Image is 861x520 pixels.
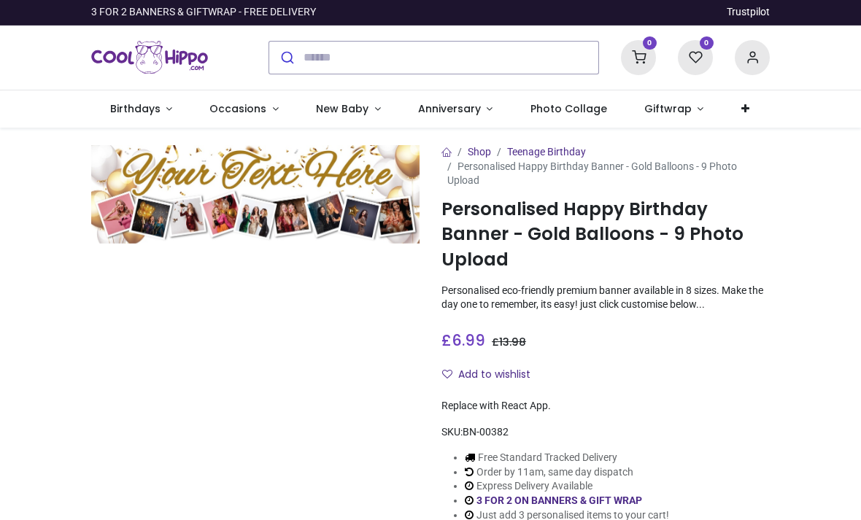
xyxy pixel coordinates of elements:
[447,160,737,187] span: Personalised Happy Birthday Banner - Gold Balloons - 9 Photo Upload
[727,5,770,20] a: Trustpilot
[269,42,304,74] button: Submit
[452,330,485,351] span: 6.99
[621,50,656,62] a: 0
[465,479,669,494] li: Express Delivery Available
[418,101,481,116] span: Anniversary
[468,146,491,158] a: Shop
[492,335,526,349] span: £
[441,197,770,272] h1: Personalised Happy Birthday Banner - Gold Balloons - 9 Photo Upload
[91,5,316,20] div: 3 FOR 2 BANNERS & GIFTWRAP - FREE DELIVERY
[530,101,607,116] span: Photo Collage
[476,494,642,506] a: 3 FOR 2 ON BANNERS & GIFT WRAP
[110,101,161,116] span: Birthdays
[644,101,692,116] span: Giftwrap
[209,101,266,116] span: Occasions
[191,90,298,128] a: Occasions
[91,37,208,78] img: Cool Hippo
[700,36,714,50] sup: 0
[442,369,452,379] i: Add to wishlist
[91,145,420,244] img: Personalised Happy Birthday Banner - Gold Balloons - 9 Photo Upload
[465,465,669,480] li: Order by 11am, same day dispatch
[678,50,713,62] a: 0
[463,426,509,438] span: BN-00382
[507,146,586,158] a: Teenage Birthday
[465,451,669,465] li: Free Standard Tracked Delivery
[625,90,722,128] a: Giftwrap
[499,335,526,349] span: 13.98
[441,425,770,440] div: SKU:
[316,101,368,116] span: New Baby
[298,90,400,128] a: New Baby
[643,36,657,50] sup: 0
[441,399,770,414] div: Replace with React App.
[91,37,208,78] a: Logo of Cool Hippo
[91,90,191,128] a: Birthdays
[399,90,511,128] a: Anniversary
[441,330,485,351] span: £
[441,362,543,387] button: Add to wishlistAdd to wishlist
[441,284,770,312] p: Personalised eco-friendly premium banner available in 8 sizes. Make the day one to remember, its ...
